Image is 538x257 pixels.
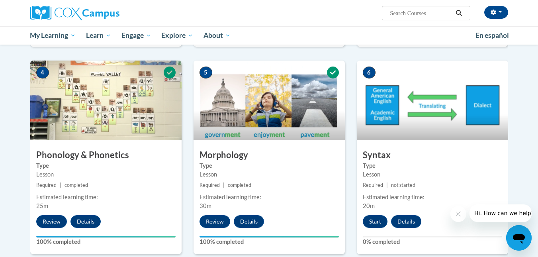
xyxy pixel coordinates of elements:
div: Estimated learning time: [36,193,176,202]
a: Explore [156,26,198,45]
span: Required [200,182,220,188]
input: Search Courses [389,8,453,18]
span: 5 [200,67,212,78]
span: not started [391,182,415,188]
label: 0% completed [363,237,502,246]
span: 20m [363,202,375,209]
div: Your progress [200,236,339,237]
span: | [223,182,225,188]
span: Learn [86,31,111,40]
img: Cox Campus [30,6,119,20]
span: Hi. How can we help? [5,6,65,12]
span: Required [363,182,383,188]
a: En español [470,27,514,44]
button: Details [70,215,101,228]
label: Type [200,161,339,170]
span: completed [228,182,251,188]
span: 6 [363,67,376,78]
div: Estimated learning time: [200,193,339,202]
label: 100% completed [200,237,339,246]
button: Review [36,215,67,228]
span: Explore [161,31,193,40]
iframe: Button to launch messaging window [506,225,532,251]
iframe: Message from company [470,204,532,222]
div: Estimated learning time: [363,193,502,202]
button: Account Settings [484,6,508,19]
button: Details [391,215,421,228]
span: Required [36,182,57,188]
img: Course Image [357,61,508,140]
span: Engage [121,31,151,40]
span: 4 [36,67,49,78]
span: About [203,31,231,40]
div: Lesson [363,170,502,179]
button: Review [200,215,230,228]
span: | [60,182,61,188]
a: Cox Campus [30,6,182,20]
a: Engage [116,26,157,45]
a: My Learning [25,26,81,45]
button: Search [453,8,465,18]
a: About [198,26,236,45]
img: Course Image [30,61,182,140]
label: Type [36,161,176,170]
span: En español [475,31,509,39]
a: Learn [81,26,116,45]
button: Start [363,215,387,228]
span: 25m [36,202,48,209]
div: Main menu [18,26,520,45]
span: 30m [200,202,211,209]
span: completed [65,182,88,188]
div: Lesson [200,170,339,179]
div: Lesson [36,170,176,179]
h3: Syntax [357,149,508,161]
span: My Learning [30,31,76,40]
iframe: Close message [450,206,466,222]
label: 100% completed [36,237,176,246]
img: Course Image [194,61,345,140]
button: Details [234,215,264,228]
label: Type [363,161,502,170]
div: Your progress [36,236,176,237]
span: | [386,182,388,188]
h3: Phonology & Phonetics [30,149,182,161]
h3: Morphology [194,149,345,161]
